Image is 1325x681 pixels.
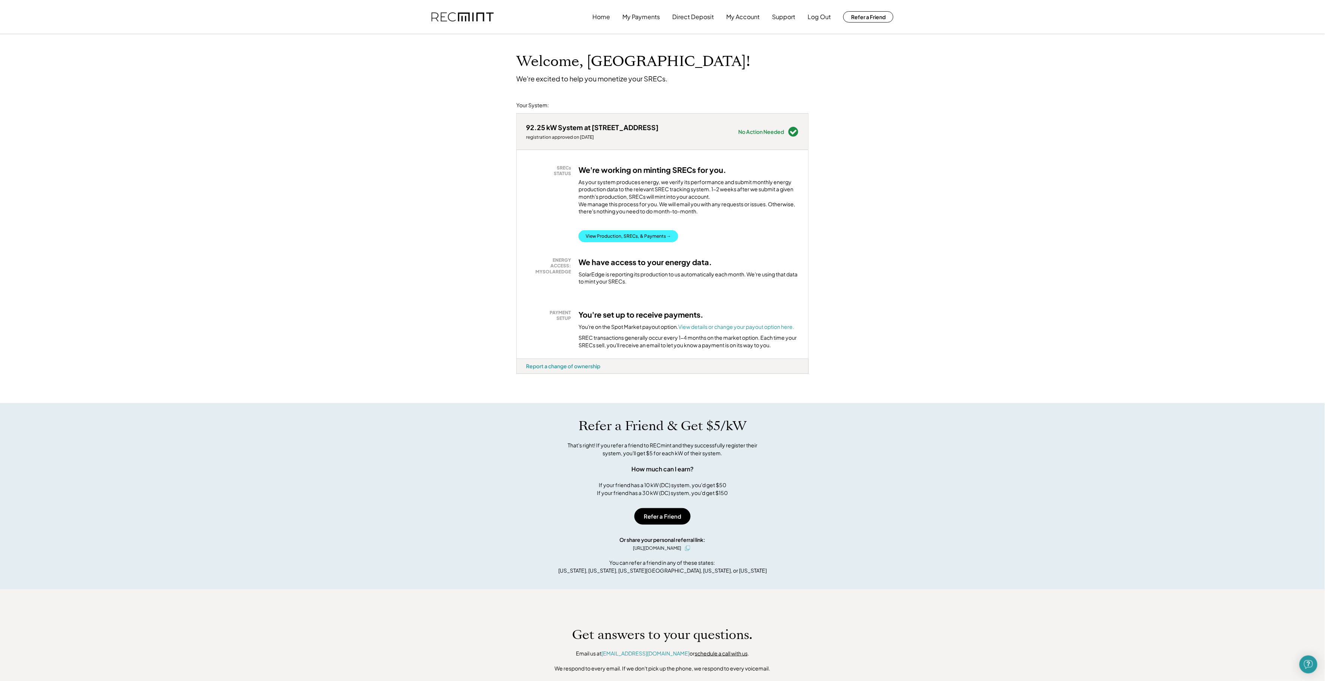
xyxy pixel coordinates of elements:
div: If your friend has a 10 kW (DC) system, you'd get $50 If your friend has a 30 kW (DC) system, you... [597,481,728,497]
div: SolarEdge is reporting its production to us automatically each month. We're using that data to mi... [579,271,799,285]
h1: Welcome, [GEOGRAPHIC_DATA]! [516,53,750,70]
button: My Payments [622,9,660,24]
div: SRECs STATUS [530,165,571,177]
div: No Action Needed [738,129,784,134]
div: ENERGY ACCESS: MYSOLAREDGE [530,257,571,275]
h1: Refer a Friend & Get $5/kW [579,418,746,434]
h3: We have access to your energy data. [579,257,712,267]
div: dmu9ahjo - MD 1.5x (BT) [516,374,541,377]
div: We're excited to help you monetize your SRECs. [516,74,667,83]
a: [EMAIL_ADDRESS][DOMAIN_NAME] [601,650,689,657]
div: Or share your personal referral link: [620,536,706,544]
div: registration approved on [DATE] [526,134,658,140]
div: [URL][DOMAIN_NAME] [633,545,681,552]
div: Email us at or . [576,650,749,657]
div: How much can I earn? [631,465,694,474]
button: View Production, SRECs, & Payments → [579,230,678,242]
div: Your System: [516,102,549,109]
button: Home [592,9,610,24]
div: Open Intercom Messenger [1300,655,1318,673]
div: We respond to every email. If we don't pick up the phone, we respond to every voicemail. [555,665,770,672]
img: recmint-logotype%403x.png [432,12,494,22]
a: schedule a call with us [695,650,748,657]
div: That's right! If you refer a friend to RECmint and they successfully register their system, you'l... [559,441,766,457]
button: Refer a Friend [634,508,691,525]
div: You can refer a friend in any of these states: [US_STATE], [US_STATE], [US_STATE][GEOGRAPHIC_DATA... [558,559,767,574]
div: 92.25 kW System at [STREET_ADDRESS] [526,123,658,132]
div: PAYMENT SETUP [530,310,571,321]
button: Support [772,9,795,24]
div: Report a change of ownership [526,363,600,369]
h1: Get answers to your questions. [573,627,753,643]
h3: You're set up to receive payments. [579,310,703,319]
button: My Account [726,9,760,24]
h3: We're working on minting SRECs for you. [579,165,726,175]
button: Log Out [808,9,831,24]
a: View details or change your payout option here. [678,323,794,330]
button: click to copy [683,544,692,553]
button: Direct Deposit [672,9,714,24]
div: SREC transactions generally occur every 1-4 months on the market option. Each time your SRECs sel... [579,334,799,349]
div: As your system produces energy, we verify its performance and submit monthly energy production da... [579,178,799,219]
button: Refer a Friend [843,11,893,22]
div: You're on the Spot Market payout option. [579,323,794,331]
